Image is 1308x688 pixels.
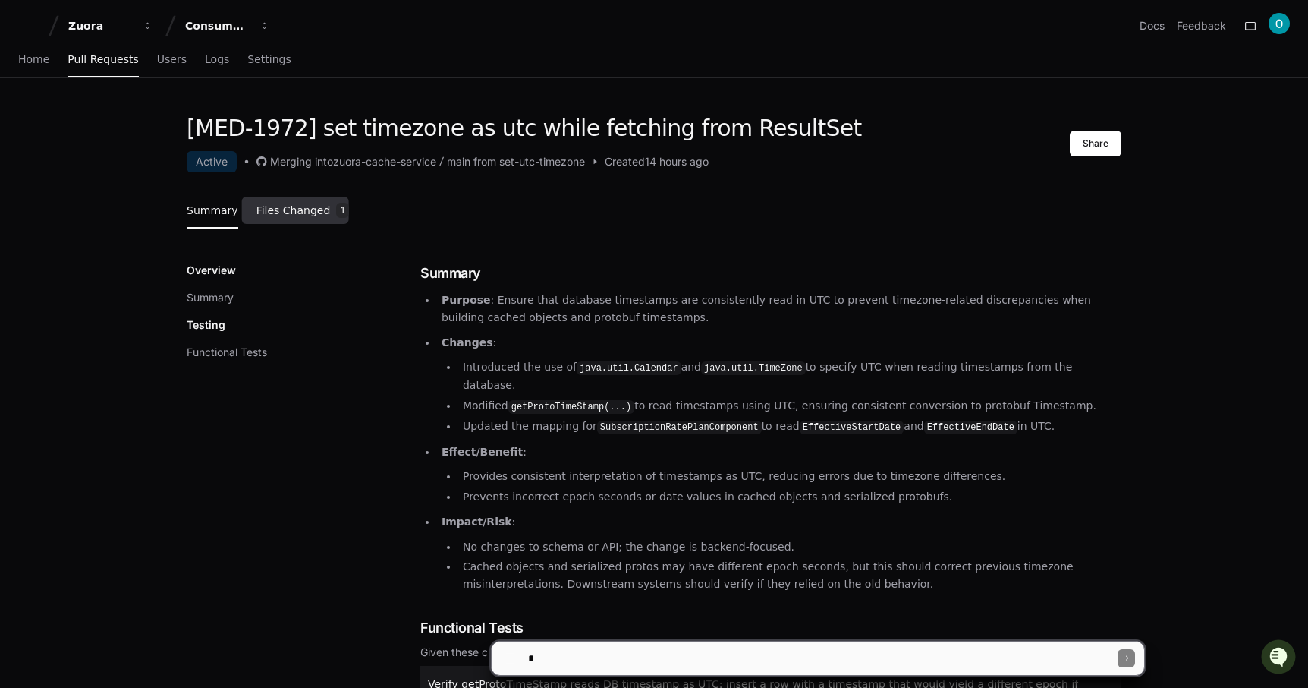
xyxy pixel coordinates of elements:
button: Start new chat [258,118,276,136]
strong: Impact/Risk [442,516,512,528]
button: Consumption [179,12,276,39]
code: java.util.Calendar [577,361,681,375]
button: Zuora [62,12,159,39]
a: Settings [247,43,291,77]
code: EffectiveEndDate [924,421,1017,434]
li: Provides consistent interpretation of timestamps as UTC, reducing errors due to timezone differen... [458,468,1121,485]
strong: Changes [442,336,493,349]
a: Users [157,43,187,77]
span: 1 [336,203,349,218]
div: main from set-utc-timezone [447,154,585,169]
p: : [442,334,1121,352]
div: zuora-cache-service [333,154,436,169]
span: Files Changed [256,206,331,215]
p: : Ensure that database timestamps are consistently read in UTC to prevent timezone-related discre... [442,292,1121,327]
span: Users [157,55,187,64]
code: EffectiveStartDate [800,421,904,434]
div: Given these changes and past customer complaints, we'd recommend testing the following functional... [420,645,1121,660]
p: Overview [187,263,236,278]
div: Welcome [15,61,276,85]
a: Powered byPylon [107,159,184,171]
span: Functional Tests [420,617,524,639]
h1: [MED-1972] set timezone as utc while fetching from ResultSet [187,115,861,142]
span: Logs [205,55,229,64]
li: Modified to read timestamps using UTC, ensuring consistent conversion to protobuf Timestamp. [458,397,1121,415]
div: Merging into [270,154,333,169]
iframe: Open customer support [1259,638,1300,679]
li: Updated the mapping for to read and in UTC. [458,418,1121,436]
button: Summary [187,290,234,305]
span: 14 hours ago [645,154,709,169]
p: : [442,513,1121,531]
a: Docs [1140,18,1165,33]
button: Feedback [1177,18,1226,33]
span: Summary [187,206,238,215]
span: Pull Requests [68,55,138,64]
a: Home [18,43,49,77]
li: Prevents incorrect epoch seconds or date values in cached objects and serialized protobufs. [458,488,1121,506]
img: 1756235613930-3d25f9e4-fa56-45dd-b3ad-e072dfbd1548 [15,113,42,140]
li: No changes to schema or API; the change is backend-focused. [458,538,1121,556]
li: Introduced the use of and to specify UTC when reading timestamps from the database. [458,358,1121,393]
a: Pull Requests [68,43,138,77]
h1: Summary [420,263,1121,284]
li: Cached objects and serialized protos may have different epoch seconds, but this should correct pr... [458,558,1121,593]
span: Home [18,55,49,64]
code: getProtoTimeStamp(...) [508,400,634,414]
img: ACg8ocL4ryd2zpOetaT_Yd9ramusULRsokgrPveVcqrsLAm8tucgRw=s96-c [1269,13,1290,34]
a: Logs [205,43,229,77]
button: Functional Tests [187,345,267,360]
strong: Effect/Benefit [442,446,523,458]
code: SubscriptionRatePlanComponent [597,421,762,434]
span: Created [605,154,645,169]
p: Testing [187,317,225,333]
div: Zuora [68,18,134,33]
button: Share [1070,131,1121,156]
div: Start new chat [52,113,249,128]
span: Pylon [151,159,184,171]
span: Settings [247,55,291,64]
div: Consumption [185,18,250,33]
div: Active [187,151,237,172]
code: java.util.TimeZone [701,361,806,375]
div: We're offline, but we'll be back soon! [52,128,220,140]
strong: Purpose [442,294,491,306]
img: PlayerZero [15,15,46,46]
p: : [442,443,1121,461]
